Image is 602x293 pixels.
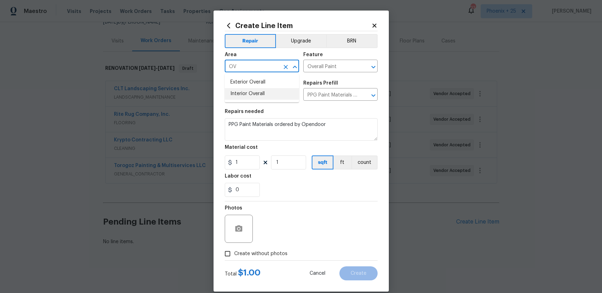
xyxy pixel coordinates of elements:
h5: Material cost [225,145,258,150]
button: Clear [281,62,291,72]
span: Create [351,271,366,276]
h5: Feature [303,52,323,57]
h5: Photos [225,206,242,211]
button: BRN [326,34,378,48]
button: Upgrade [276,34,326,48]
textarea: PPG Paint Materials ordered by Opendoor [225,118,378,141]
button: Open [368,91,378,100]
button: Cancel [298,266,337,280]
span: Cancel [310,271,325,276]
span: $ 1.00 [238,268,261,277]
h5: Repairs Prefill [303,81,338,86]
button: sqft [312,155,333,169]
h5: Repairs needed [225,109,264,114]
li: Interior Overall [225,88,299,100]
button: Repair [225,34,276,48]
h2: Create Line Item [225,22,371,29]
h5: Area [225,52,237,57]
button: count [351,155,378,169]
button: Close [290,62,300,72]
li: Exterior Overall [225,76,299,88]
span: Create without photos [234,250,288,258]
div: Total [225,269,261,278]
h5: Labor cost [225,174,251,179]
button: Create [339,266,378,280]
button: Open [368,62,378,72]
button: ft [333,155,351,169]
